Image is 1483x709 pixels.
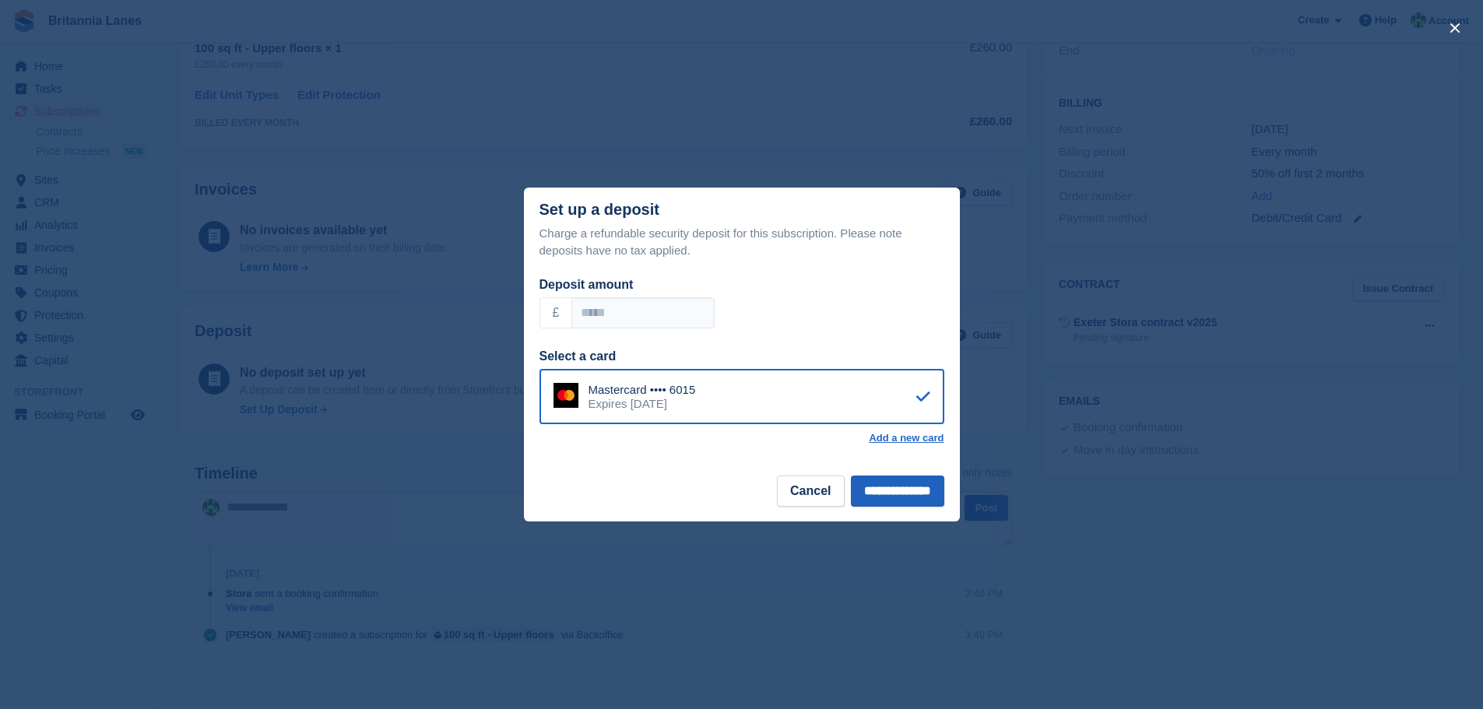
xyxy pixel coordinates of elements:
button: Cancel [777,476,844,507]
img: Mastercard Logo [553,383,578,408]
div: Set up a deposit [539,201,659,219]
div: Expires [DATE] [589,397,696,411]
div: Mastercard •••• 6015 [589,383,696,397]
div: Select a card [539,347,944,366]
button: close [1443,16,1467,40]
a: Add a new card [869,432,944,444]
p: Charge a refundable security deposit for this subscription. Please note deposits have no tax appl... [539,225,944,260]
label: Deposit amount [539,278,634,291]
